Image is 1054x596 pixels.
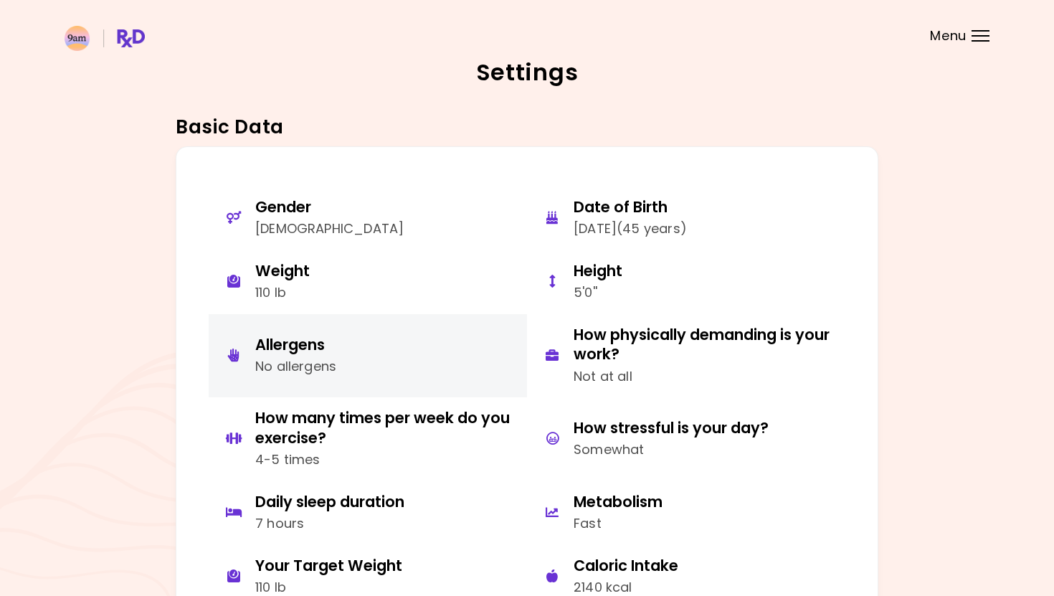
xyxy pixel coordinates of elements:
[255,556,402,575] div: Your Target Weight
[255,514,404,534] div: 7 hours
[574,514,663,534] div: Fast
[255,197,404,217] div: Gender
[255,408,516,448] div: How many times per week do you exercise?
[527,250,845,314] button: Height5'0''
[527,314,845,397] button: How physically demanding is your work?Not at all
[209,186,527,250] button: Gender[DEMOGRAPHIC_DATA]
[574,325,835,364] div: How physically demanding is your work?
[255,283,310,303] div: 110 lb
[574,556,678,575] div: Caloric Intake
[574,219,687,240] div: [DATE] ( 45 years )
[209,397,527,481] button: How many times per week do you exercise?4-5 times
[255,492,404,511] div: Daily sleep duration
[527,481,845,545] button: MetabolismFast
[527,397,845,481] button: How stressful is your day?Somewhat
[209,481,527,545] button: Daily sleep duration7 hours
[209,314,527,397] button: AllergensNo allergens
[574,261,622,280] div: Height
[574,366,835,387] div: Not at all
[255,450,516,470] div: 4-5 times
[65,61,989,84] h2: Settings
[574,197,687,217] div: Date of Birth
[255,356,336,377] div: No allergens
[255,335,336,354] div: Allergens
[209,250,527,314] button: Weight110 lb
[574,492,663,511] div: Metabolism
[255,219,404,240] div: [DEMOGRAPHIC_DATA]
[574,418,769,437] div: How stressful is your day?
[176,116,878,139] h3: Basic Data
[255,261,310,280] div: Weight
[574,283,622,303] div: 5'0''
[574,440,769,460] div: Somewhat
[930,29,967,42] span: Menu
[65,26,145,51] img: RxDiet
[527,186,845,250] button: Date of Birth[DATE](45 years)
